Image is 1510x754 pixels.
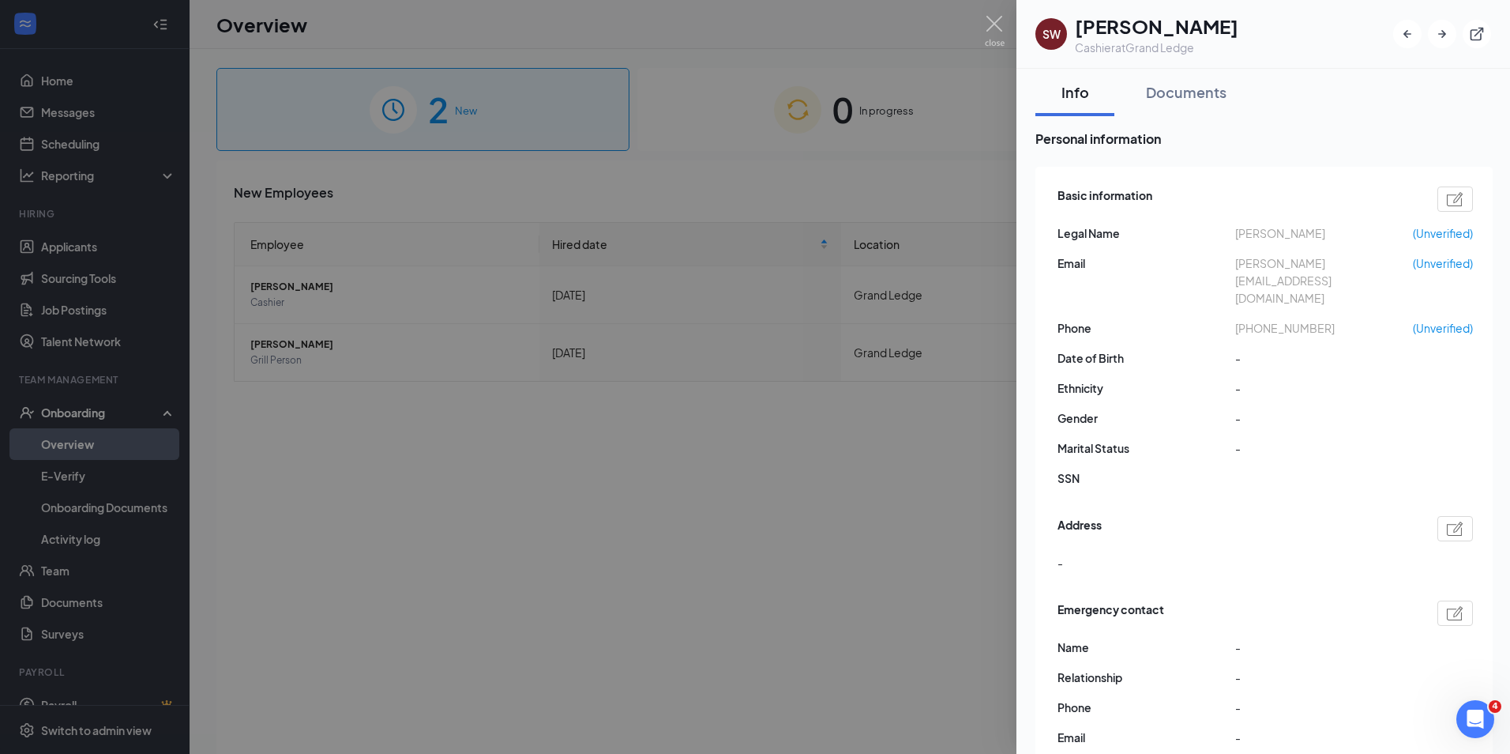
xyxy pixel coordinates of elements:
[1235,319,1413,337] span: [PHONE_NUMBER]
[1057,224,1235,242] span: Legal Name
[1075,13,1238,40] h1: [PERSON_NAME]
[1057,729,1235,746] span: Email
[1413,254,1473,272] span: (Unverified)
[1399,26,1415,42] svg: ArrowLeftNew
[1057,187,1152,212] span: Basic information
[1434,26,1450,42] svg: ArrowRight
[1463,20,1491,48] button: ExternalLink
[1057,554,1063,571] span: -
[1456,700,1494,738] iframe: Intercom live chat
[1235,349,1413,367] span: -
[1393,20,1422,48] button: ArrowLeftNew
[1235,669,1413,686] span: -
[1057,601,1164,626] span: Emergency contact
[1057,254,1235,272] span: Email
[1146,82,1226,102] div: Documents
[1057,379,1235,397] span: Ethnicity
[1235,224,1413,242] span: [PERSON_NAME]
[1057,409,1235,427] span: Gender
[1235,409,1413,427] span: -
[1235,439,1413,457] span: -
[1235,379,1413,397] span: -
[1235,729,1413,746] span: -
[1035,129,1493,149] span: Personal information
[1413,224,1473,242] span: (Unverified)
[1489,700,1501,713] span: 4
[1057,669,1235,686] span: Relationship
[1075,40,1238,55] div: Cashier at Grand Ledge
[1235,639,1413,656] span: -
[1057,699,1235,716] span: Phone
[1428,20,1456,48] button: ArrowRight
[1051,82,1099,102] div: Info
[1413,319,1473,337] span: (Unverified)
[1057,639,1235,656] span: Name
[1057,439,1235,457] span: Marital Status
[1235,254,1413,307] span: [PERSON_NAME][EMAIL_ADDRESS][DOMAIN_NAME]
[1057,349,1235,367] span: Date of Birth
[1235,699,1413,716] span: -
[1469,26,1485,42] svg: ExternalLink
[1042,26,1061,42] div: SW
[1057,516,1102,541] span: Address
[1057,469,1235,487] span: SSN
[1057,319,1235,337] span: Phone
